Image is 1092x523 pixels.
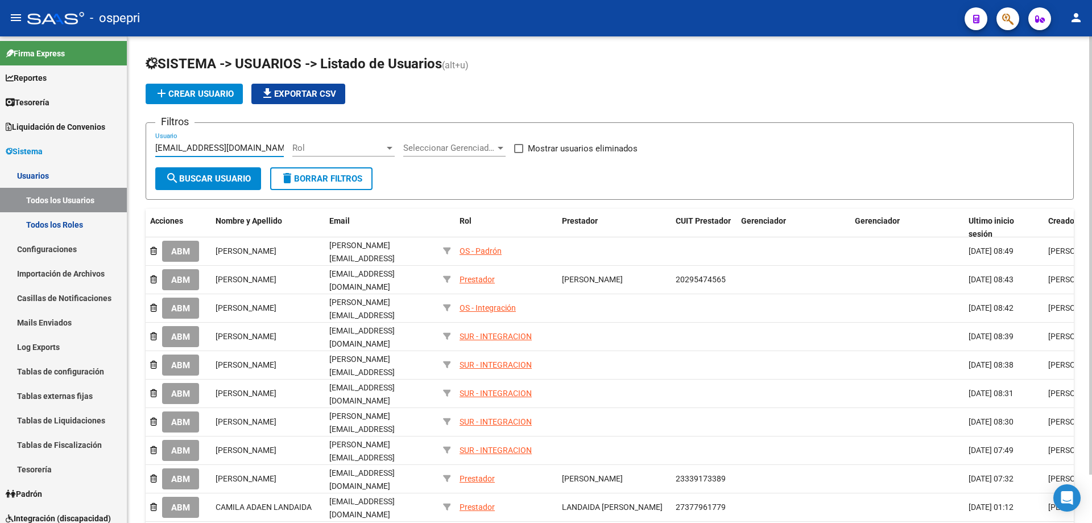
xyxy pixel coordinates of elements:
[969,216,1014,238] span: Ultimo inicio sesión
[460,216,471,225] span: Rol
[155,87,168,100] mat-icon: add
[455,209,557,246] datatable-header-cell: Rol
[676,216,731,225] span: CUIT Prestador
[251,84,345,104] button: Exportar CSV
[969,389,1014,398] span: [DATE] 08:31
[1069,11,1083,24] mat-icon: person
[6,72,47,84] span: Reportes
[460,359,532,372] div: SUR - INTEGRACION
[216,246,276,256] span: [PERSON_NAME]
[460,302,516,315] div: OS - Integración
[562,503,663,512] span: LANDAIDA [PERSON_NAME]
[216,474,276,483] span: [PERSON_NAME]
[171,246,190,257] span: ABM
[676,275,726,284] span: 20295474565
[403,143,495,153] span: Seleccionar Gerenciador
[216,303,276,312] span: [PERSON_NAME]
[216,360,276,369] span: [PERSON_NAME]
[171,446,190,456] span: ABM
[162,468,199,489] button: ABM
[460,330,532,343] div: SUR - INTEGRACION
[155,89,234,99] span: Crear Usuario
[162,326,199,347] button: ABM
[162,497,199,518] button: ABM
[460,387,532,400] div: SUR - INTEGRACION
[211,209,325,246] datatable-header-cell: Nombre y Apellido
[855,216,900,225] span: Gerenciador
[329,216,350,225] span: Email
[969,332,1014,341] span: [DATE] 08:39
[280,174,362,184] span: Borrar Filtros
[329,383,395,405] span: [EMAIL_ADDRESS][DOMAIN_NAME]
[969,446,1014,455] span: [DATE] 07:49
[90,6,140,31] span: - ospepri
[171,389,190,399] span: ABM
[969,503,1014,512] span: [DATE] 01:12
[162,355,199,376] button: ABM
[329,269,395,291] span: [EMAIL_ADDRESS][DOMAIN_NAME]
[171,303,190,314] span: ABM
[162,440,199,461] button: ABM
[329,326,395,348] span: [EMAIL_ADDRESS][DOMAIN_NAME]
[166,174,251,184] span: Buscar Usuario
[155,114,195,130] h3: Filtros
[329,411,395,447] span: [PERSON_NAME][EMAIL_ADDRESS][DOMAIN_NAME]
[562,275,623,284] span: [PERSON_NAME]
[557,209,671,246] datatable-header-cell: Prestador
[171,474,190,484] span: ABM
[6,96,49,109] span: Tesorería
[460,444,532,457] div: SUR - INTEGRACION
[280,171,294,185] mat-icon: delete
[969,360,1014,369] span: [DATE] 08:38
[325,209,439,246] datatable-header-cell: Email
[460,245,502,258] div: OS - Padrón
[562,216,598,225] span: Prestador
[171,332,190,342] span: ABM
[216,216,282,225] span: Nombre y Apellido
[166,171,179,185] mat-icon: search
[329,241,395,276] span: [PERSON_NAME][EMAIL_ADDRESS][DOMAIN_NAME]
[9,11,23,24] mat-icon: menu
[260,89,336,99] span: Exportar CSV
[671,209,737,246] datatable-header-cell: CUIT Prestador
[155,167,261,190] button: Buscar Usuario
[216,503,312,512] span: CAMILA ADAEN LANDAIDA
[460,273,495,286] div: Prestador
[329,468,395,491] span: [EMAIL_ADDRESS][DOMAIN_NAME]
[260,87,274,100] mat-icon: file_download
[741,216,786,225] span: Gerenciador
[676,474,726,483] span: 23339173389
[216,417,276,426] span: [PERSON_NAME]
[329,355,395,390] span: [PERSON_NAME][EMAIL_ADDRESS][DOMAIN_NAME]
[162,269,199,290] button: ABM
[964,209,1044,246] datatable-header-cell: Ultimo inicio sesión
[216,446,276,455] span: [PERSON_NAME]
[216,332,276,341] span: [PERSON_NAME]
[6,488,42,500] span: Padrón
[850,209,964,246] datatable-header-cell: Gerenciador
[676,503,726,512] span: 27377961779
[562,474,623,483] span: [PERSON_NAME]
[969,275,1014,284] span: [DATE] 08:43
[1048,216,1088,225] span: Creado por
[969,474,1014,483] span: [DATE] 07:32
[460,472,495,485] div: Prestador
[442,60,469,71] span: (alt+u)
[146,56,442,72] span: SISTEMA -> USUARIOS -> Listado de Usuarios
[171,360,190,370] span: ABM
[292,143,384,153] span: Rol
[171,417,190,427] span: ABM
[460,501,495,514] div: Prestador
[969,417,1014,426] span: [DATE] 08:30
[329,298,395,333] span: [PERSON_NAME][EMAIL_ADDRESS][DOMAIN_NAME]
[162,298,199,319] button: ABM
[216,389,276,398] span: [PERSON_NAME]
[146,209,211,246] datatable-header-cell: Acciones
[171,503,190,513] span: ABM
[969,303,1014,312] span: [DATE] 08:42
[969,246,1014,256] span: [DATE] 08:49
[146,84,243,104] button: Crear Usuario
[162,241,199,262] button: ABM
[216,275,276,284] span: [PERSON_NAME]
[162,383,199,404] button: ABM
